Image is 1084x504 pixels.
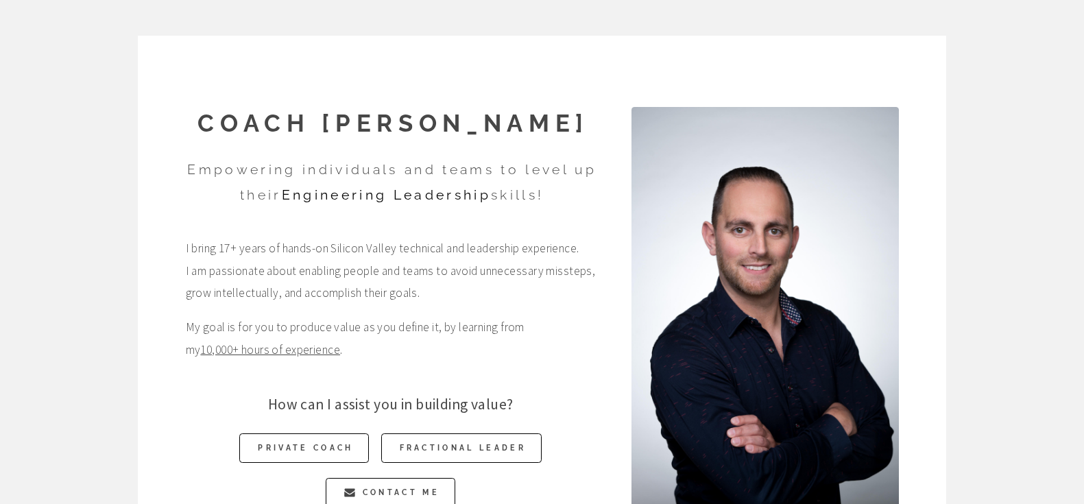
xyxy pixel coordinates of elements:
[186,316,596,361] span: My goal is for you to produce value as you define it, by learning from my .
[200,342,340,357] a: 10,000+ hours of experience
[186,158,599,208] h3: Empowering individuals and teams to level up their skills!
[282,187,491,203] strong: Engineering Leadership
[186,107,602,140] h1: Coach [PERSON_NAME]
[186,237,596,304] span: I bring 17+ years of hands-on Silicon Valley technical and leadership experience. I am passionate...
[186,391,596,419] p: How can I assist you in building value?
[239,433,369,463] a: Private Coach
[381,433,542,463] a: Fractional Leader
